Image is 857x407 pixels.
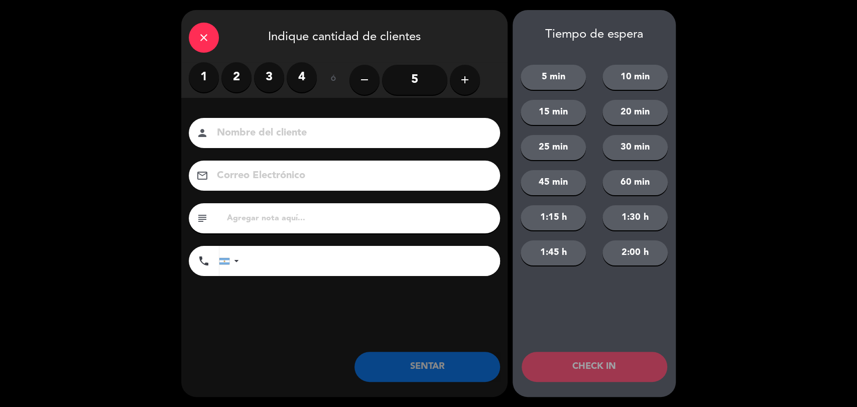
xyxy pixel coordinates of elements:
label: 3 [254,62,284,92]
button: 5 min [521,65,586,90]
i: close [198,32,210,44]
i: phone [198,255,210,267]
div: Argentina: +54 [219,246,242,276]
button: remove [349,65,380,95]
button: 1:30 h [602,205,668,230]
input: Correo Electrónico [216,167,487,185]
button: 45 min [521,170,586,195]
button: 10 min [602,65,668,90]
button: 25 min [521,135,586,160]
input: Agregar nota aquí... [226,211,493,225]
button: 60 min [602,170,668,195]
label: 2 [221,62,252,92]
div: Indique cantidad de clientes [181,10,508,62]
button: 15 min [521,100,586,125]
input: Nombre del cliente [216,124,487,142]
button: SENTAR [354,352,500,382]
div: Tiempo de espera [513,28,676,42]
button: 20 min [602,100,668,125]
button: 30 min [602,135,668,160]
i: email [196,170,208,182]
i: subject [196,212,208,224]
i: remove [358,74,371,86]
button: 1:45 h [521,240,586,265]
label: 4 [287,62,317,92]
div: ó [317,62,349,97]
button: CHECK IN [522,352,667,382]
button: 1:15 h [521,205,586,230]
i: person [196,127,208,139]
button: add [450,65,480,95]
button: 2:00 h [602,240,668,265]
label: 1 [189,62,219,92]
i: add [459,74,471,86]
